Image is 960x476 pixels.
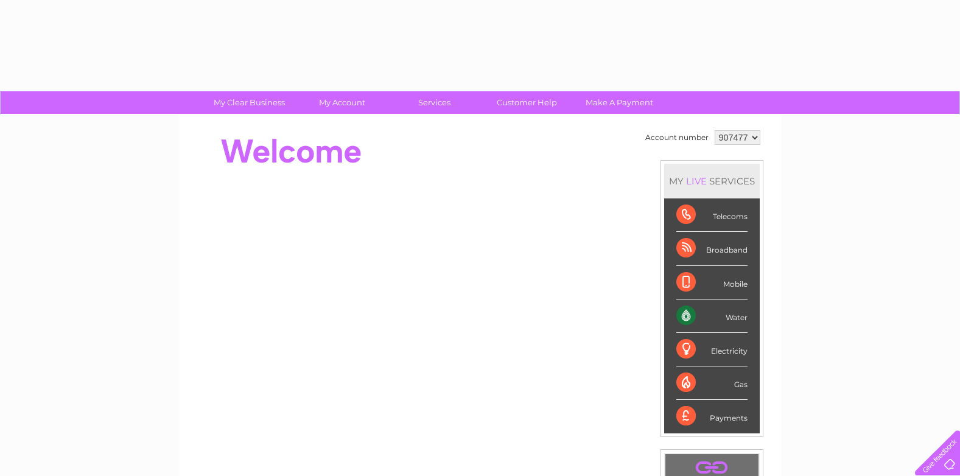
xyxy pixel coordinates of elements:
div: Electricity [676,333,748,366]
div: Mobile [676,266,748,299]
div: Water [676,299,748,333]
div: Payments [676,400,748,433]
a: My Clear Business [199,91,300,114]
div: Telecoms [676,198,748,232]
a: Make A Payment [569,91,670,114]
div: MY SERVICES [664,164,760,198]
a: My Account [292,91,392,114]
div: LIVE [684,175,709,187]
a: Services [384,91,485,114]
a: Customer Help [477,91,577,114]
div: Gas [676,366,748,400]
td: Account number [642,127,712,148]
div: Broadband [676,232,748,265]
